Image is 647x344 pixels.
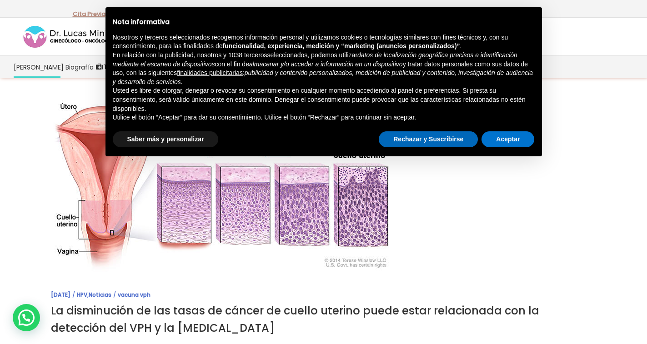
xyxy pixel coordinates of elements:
h2: Nota informativa [113,18,535,26]
img: [:es]Detección Cáncer Uterino[:] [51,96,392,272]
p: Usted es libre de otorgar, denegar o revocar su consentimiento en cualquier momento accediendo al... [113,86,535,113]
div: , [77,289,115,301]
h3: La disminución de las tasas de cáncer de cuello uterino puede estar relacionada con la detección ... [51,302,597,337]
button: Rechazar y Suscribirse [379,131,478,148]
em: almacenar y/o acceder a información en un dispositivo [249,60,403,68]
button: Aceptar [481,131,534,148]
p: - [73,8,109,20]
p: En relación con la publicidad, nosotros y 1038 terceros , podemos utilizar con el fin de y tratar... [113,51,535,86]
p: Nosotros y terceros seleccionados recogemos información personal y utilizamos cookies o tecnologí... [113,33,535,51]
span: [PERSON_NAME] [14,62,64,72]
a: vacuna vph [118,291,150,299]
a: Noticias [89,291,111,299]
button: seleccionados [267,51,308,60]
button: Saber más y personalizar [113,131,219,148]
strong: funcionalidad, experiencia, medición y “marketing (anuncios personalizados)” [223,42,460,50]
em: datos de localización geográfica precisos e identificación mediante el escaneo de dispositivos [113,51,517,68]
a: HPV [77,291,87,299]
a: Cita Previa [73,10,105,18]
a: [DATE] [51,291,70,299]
a: Biografía [65,56,95,78]
span: Biografía [65,62,94,72]
button: finalidades publicitarias [177,69,243,78]
p: Utilice el botón “Aceptar” para dar su consentimiento. Utilice el botón “Rechazar” para continuar... [113,113,535,122]
a: [PERSON_NAME] [13,56,65,78]
em: publicidad y contenido personalizados, medición de publicidad y contenido, investigación de audie... [113,69,533,85]
a: Tratamientos [95,56,148,78]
